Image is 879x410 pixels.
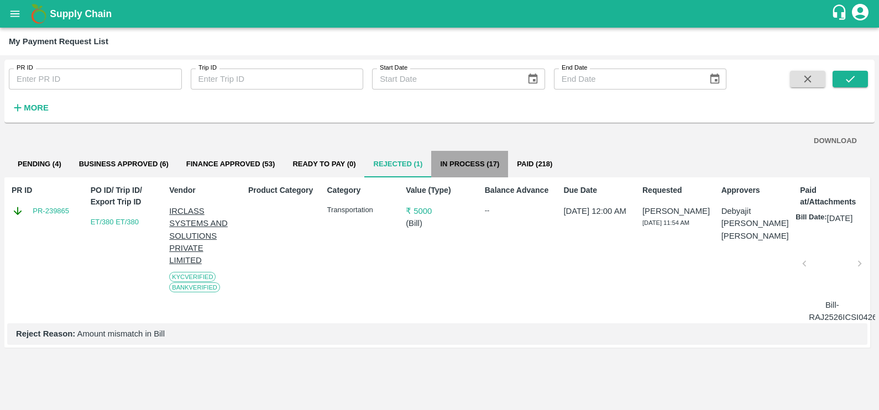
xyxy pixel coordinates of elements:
[406,205,473,217] p: ₹ 5000
[642,205,710,217] p: [PERSON_NAME]
[642,219,689,226] span: [DATE] 11:54 AM
[9,69,182,90] input: Enter PR ID
[248,185,316,196] p: Product Category
[91,185,158,208] p: PO ID/ Trip ID/ Export Trip ID
[721,230,789,242] p: [PERSON_NAME]
[50,8,112,19] b: Supply Chain
[365,151,432,177] button: Rejected (1)
[831,4,850,24] div: customer-support
[721,205,789,230] p: Debyajit [PERSON_NAME]
[9,98,51,117] button: More
[9,34,108,49] div: My Payment Request List
[827,212,853,224] p: [DATE]
[642,185,710,196] p: Requested
[522,69,543,90] button: Choose date
[800,185,867,208] p: Paid at/Attachments
[16,328,859,340] p: Amount mismatch in Bill
[28,3,50,25] img: logo
[2,1,28,27] button: open drawer
[169,272,216,282] span: KYC Verified
[809,132,861,151] button: DOWNLOAD
[796,212,826,224] p: Bill Date:
[24,103,49,112] strong: More
[485,205,552,216] div: --
[431,151,508,177] button: In Process (17)
[508,151,561,177] button: Paid (218)
[70,151,177,177] button: Business Approved (6)
[563,205,631,217] p: [DATE] 12:00 AM
[562,64,587,72] label: End Date
[721,185,789,196] p: Approvers
[198,64,217,72] label: Trip ID
[850,2,870,25] div: account of current user
[16,329,75,338] b: Reject Reason:
[554,69,700,90] input: End Date
[406,217,473,229] p: ( Bill )
[50,6,831,22] a: Supply Chain
[33,206,69,217] a: PR-239865
[177,151,284,177] button: Finance Approved (53)
[9,151,70,177] button: Pending (4)
[169,282,220,292] span: Bank Verified
[809,299,855,324] p: Bill-RAJ2526ICSI0426
[191,69,364,90] input: Enter Trip ID
[284,151,364,177] button: Ready To Pay (0)
[327,205,395,215] p: Transportation
[17,64,33,72] label: PR ID
[704,69,725,90] button: Choose date
[372,69,518,90] input: Start Date
[406,185,473,196] p: Value (Type)
[91,218,139,226] a: ET/380 ET/380
[12,185,79,196] p: PR ID
[380,64,407,72] label: Start Date
[485,185,552,196] p: Balance Advance
[563,185,631,196] p: Due Date
[169,205,237,266] p: IRCLASS SYSTEMS AND SOLUTIONS PRIVATE LIMITED
[169,185,237,196] p: Vendor
[327,185,395,196] p: Category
